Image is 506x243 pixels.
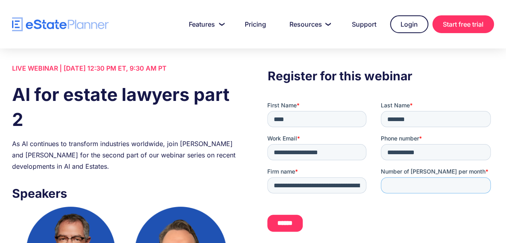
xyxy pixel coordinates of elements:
[12,184,239,203] h3: Speakers
[280,16,338,32] a: Resources
[267,67,494,85] h3: Register for this webinar
[12,63,239,74] div: LIVE WEBINAR | [DATE] 12:30 PM ET, 9:30 AM PT
[267,101,494,238] iframe: Form 0
[12,17,109,31] a: home
[235,16,276,32] a: Pricing
[179,16,231,32] a: Features
[390,15,428,33] a: Login
[432,15,494,33] a: Start free trial
[342,16,386,32] a: Support
[12,82,239,132] h1: AI for estate lawyers part 2
[12,138,239,172] div: As AI continues to transform industries worldwide, join [PERSON_NAME] and [PERSON_NAME] for the s...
